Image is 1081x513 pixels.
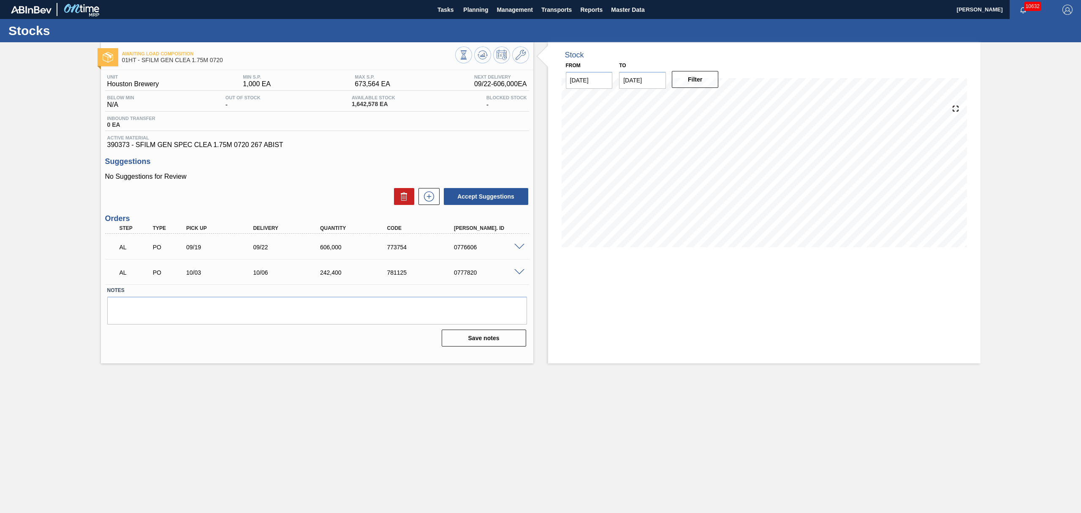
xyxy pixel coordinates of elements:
[566,72,613,89] input: mm/dd/yyyy
[474,46,491,63] button: Update Chart
[105,214,529,223] h3: Orders
[318,225,394,231] div: Quantity
[107,284,527,297] label: Notes
[541,5,572,15] span: Transports
[151,269,187,276] div: Purchase order
[484,95,529,109] div: -
[414,188,440,205] div: New suggestion
[672,71,719,88] button: Filter
[243,74,271,79] span: MIN S.P.
[352,101,395,107] span: 1,642,578 EA
[385,225,461,231] div: Code
[223,95,263,109] div: -
[120,269,152,276] p: AL
[107,116,155,121] span: Inbound Transfer
[486,95,527,100] span: Blocked Stock
[105,95,136,109] div: N/A
[107,122,155,128] span: 0 EA
[385,244,461,251] div: 773754
[611,5,644,15] span: Master Data
[105,173,529,180] p: No Suggestions for Review
[497,5,533,15] span: Management
[463,5,488,15] span: Planning
[436,5,455,15] span: Tasks
[122,51,455,56] span: Awaiting Load Composition
[107,80,159,88] span: Houston Brewery
[151,225,187,231] div: Type
[474,80,527,88] span: 09/22 - 606,000 EA
[103,52,113,63] img: Ícone
[1062,5,1073,15] img: Logout
[120,244,152,251] p: AL
[117,263,154,282] div: Awaiting Load Composition
[566,63,581,68] label: From
[1024,2,1041,11] span: 10632
[452,225,528,231] div: [PERSON_NAME]. ID
[251,244,327,251] div: 09/22/2025
[8,26,158,35] h1: Stocks
[117,225,154,231] div: Step
[105,157,529,166] h3: Suggestions
[452,244,528,251] div: 0776606
[107,95,134,100] span: Below Min
[251,269,327,276] div: 10/06/2025
[512,46,529,63] button: Go to Master Data / General
[619,72,666,89] input: mm/dd/yyyy
[442,330,526,347] button: Save notes
[352,95,395,100] span: Available Stock
[455,46,472,63] button: Stocks Overview
[355,74,390,79] span: MAX S.P.
[243,80,271,88] span: 1,000 EA
[580,5,603,15] span: Reports
[390,188,414,205] div: Delete Suggestions
[122,57,455,63] span: 01HT - SFILM GEN CLEA 1.75M 0720
[1010,4,1037,16] button: Notifications
[184,269,261,276] div: 10/03/2025
[107,74,159,79] span: Unit
[619,63,626,68] label: to
[107,135,527,140] span: Active Material
[452,269,528,276] div: 0777820
[11,6,52,14] img: TNhmsLtSVTkK8tSr43FrP2fwEKptu5GPRR3wAAAABJRU5ErkJggg==
[385,269,461,276] div: 781125
[565,51,584,60] div: Stock
[355,80,390,88] span: 673,564 EA
[493,46,510,63] button: Schedule Inventory
[444,188,528,205] button: Accept Suggestions
[251,225,327,231] div: Delivery
[474,74,527,79] span: Next Delivery
[151,244,187,251] div: Purchase order
[318,244,394,251] div: 606,000
[440,187,529,206] div: Accept Suggestions
[184,225,261,231] div: Pick up
[225,95,261,100] span: Out Of Stock
[184,244,261,251] div: 09/19/2025
[117,238,154,256] div: Awaiting Load Composition
[107,141,527,149] span: 390373 - SFILM GEN SPEC CLEA 1.75M 0720 267 ABIST
[318,269,394,276] div: 242,400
